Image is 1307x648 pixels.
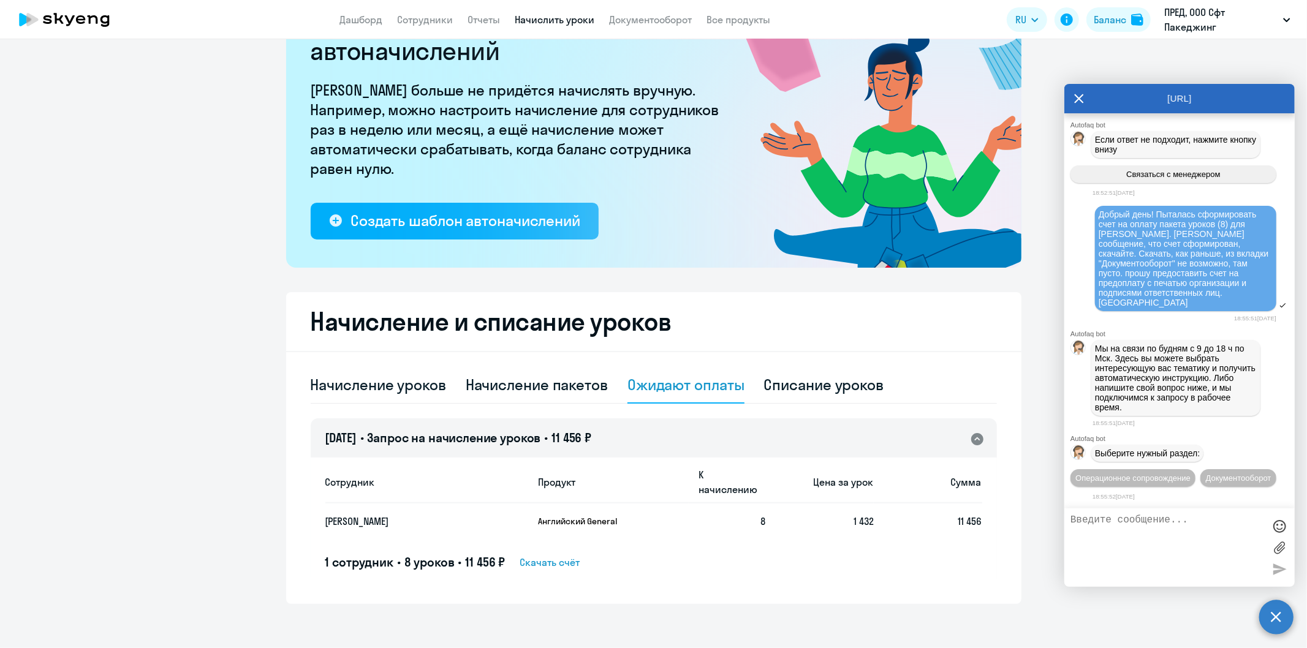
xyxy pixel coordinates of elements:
th: Сумма [874,461,982,503]
span: Документооборот [1206,473,1271,483]
label: Лимит 10 файлов [1270,538,1289,557]
img: bot avatar [1071,445,1086,463]
a: Дашборд [340,13,383,26]
a: Все продукты [707,13,771,26]
div: Autofaq bot [1070,435,1295,442]
p: Английский General [538,516,630,527]
p: ПРЕД, ООО Сфт Пакеджинг [1164,5,1278,34]
a: Документооборот [610,13,692,26]
span: • [458,554,462,570]
button: Связаться с менеджером [1070,165,1276,183]
span: 11 456 [958,515,982,527]
th: Продукт [528,461,689,503]
span: [DATE] [325,430,357,445]
span: Связаться с менеджером [1126,170,1220,179]
button: Балансbalance [1086,7,1151,32]
span: Запрос на начисление уроков [367,430,540,445]
span: • [544,430,548,445]
button: Документооборот [1200,469,1276,487]
th: К начислению [689,461,765,503]
button: Операционное сопровождение [1070,469,1195,487]
span: Добрый день! Пыталась сформировать счет на оплату пакета уроков (8) для [PERSON_NAME]. [PERSON_NA... [1099,209,1271,307]
span: 1 сотрудник [325,554,393,570]
th: Сотрудник [325,461,528,503]
img: balance [1131,13,1143,26]
span: Скачать счёт [520,555,580,570]
div: Autofaq bot [1070,330,1295,337]
img: bot avatar [1071,341,1086,358]
th: Цена за урок [765,461,874,503]
div: Начисление уроков [311,375,446,394]
span: Операционное сопровождение [1075,473,1191,483]
span: 11 456 ₽ [465,554,505,570]
time: 18:55:52[DATE] [1093,493,1135,500]
a: Сотрудники [398,13,453,26]
span: RU [1015,12,1026,27]
time: 18:55:51[DATE] [1234,315,1276,322]
p: [PERSON_NAME] [325,514,504,528]
div: Создать шаблон автоначислений [350,211,580,230]
button: ПРЕД, ООО Сфт Пакеджинг [1158,5,1297,34]
a: Начислить уроки [515,13,595,26]
span: 8 [760,515,765,527]
span: Мы на связи по будням с 9 до 18 ч по Мск. Здесь вы можете выбрать интересующую вас тематику и пол... [1095,344,1258,412]
div: Autofaq bot [1070,121,1295,129]
h2: Рекомендуем создать шаблон автоначислений [311,7,727,66]
span: • [397,554,401,570]
div: Ожидают оплаты [627,375,744,394]
h2: Начисление и списание уроков [311,307,997,336]
time: 18:52:51[DATE] [1093,189,1135,196]
span: Если ответ не подходит, нажмите кнопку внизу [1095,135,1259,154]
span: 11 456 ₽ [551,430,591,445]
button: Создать шаблон автоначислений [311,203,599,239]
button: RU [1007,7,1047,32]
time: 18:55:51[DATE] [1093,420,1135,426]
span: 8 уроков [404,554,455,570]
span: 1 432 [854,515,874,527]
div: Начисление пакетов [466,375,608,394]
a: Отчеты [468,13,501,26]
img: bot avatar [1071,132,1086,149]
div: Списание уроков [764,375,884,394]
span: • [360,430,364,445]
span: Выберите нужный раздел: [1095,448,1200,458]
p: [PERSON_NAME] больше не придётся начислять вручную. Например, можно настроить начисление для сотр... [311,80,727,178]
div: Баланс [1094,12,1126,27]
